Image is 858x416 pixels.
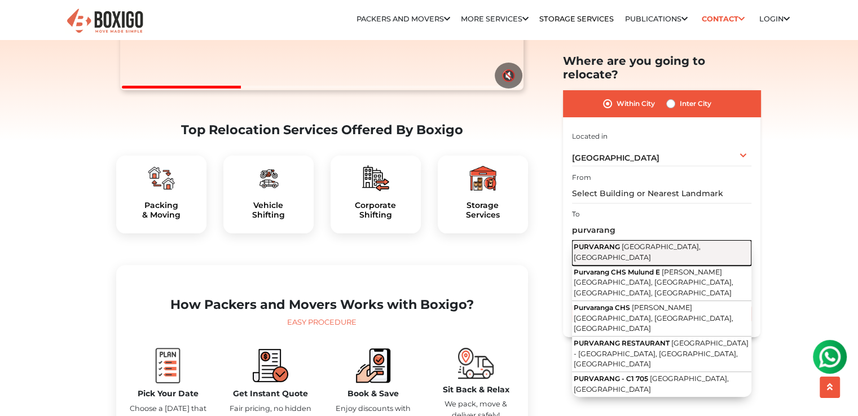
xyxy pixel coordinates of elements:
[125,297,519,312] h2: How Packers and Movers Works with Boxigo?
[617,97,655,110] label: Within City
[563,54,760,81] h2: Where are you going to relocate?
[125,389,211,399] h5: Pick Your Date
[572,184,751,203] input: Select Building or Nearest Landmark
[572,301,751,337] button: Purvaranga CHS [PERSON_NAME][GEOGRAPHIC_DATA], [GEOGRAPHIC_DATA], [GEOGRAPHIC_DATA]
[447,201,519,220] a: StorageServices
[574,268,733,297] span: [PERSON_NAME][GEOGRAPHIC_DATA], [GEOGRAPHIC_DATA], [GEOGRAPHIC_DATA], [GEOGRAPHIC_DATA]
[574,242,701,262] span: [GEOGRAPHIC_DATA], [GEOGRAPHIC_DATA]
[574,242,620,251] span: PURVARANG
[255,165,282,192] img: boxigo_packers_and_movers_plan
[572,220,751,240] input: Select Building or Nearest Landmark
[232,201,305,220] h5: Vehicle Shifting
[253,348,288,383] img: boxigo_packers_and_movers_compare
[759,15,790,23] a: Login
[572,337,751,372] button: PURVARANG RESTAURANT [GEOGRAPHIC_DATA] - [GEOGRAPHIC_DATA], [GEOGRAPHIC_DATA], [GEOGRAPHIC_DATA]
[495,63,522,88] button: 🔇
[680,97,711,110] label: Inter City
[331,389,416,399] h5: Book & Save
[820,377,840,398] button: scroll up
[461,15,529,23] a: More services
[574,339,749,368] span: [GEOGRAPHIC_DATA] - [GEOGRAPHIC_DATA], [GEOGRAPHIC_DATA], [GEOGRAPHIC_DATA]
[572,372,751,397] button: PURVARANG - C1 705 [GEOGRAPHIC_DATA], [GEOGRAPHIC_DATA]
[125,317,519,328] div: Easy Procedure
[572,265,751,301] button: Purvarang CHS Mulund E [PERSON_NAME][GEOGRAPHIC_DATA], [GEOGRAPHIC_DATA], [GEOGRAPHIC_DATA], [GEO...
[572,131,608,141] label: Located in
[362,165,389,192] img: boxigo_packers_and_movers_plan
[11,11,34,34] img: whatsapp-icon.svg
[232,201,305,220] a: VehicleShifting
[433,385,519,395] h5: Sit Back & Relax
[625,15,688,23] a: Publications
[572,153,659,163] span: [GEOGRAPHIC_DATA]
[458,348,494,379] img: boxigo_packers_and_movers_move
[574,339,670,347] span: PURVARANG RESTAURANT
[572,240,751,265] button: PURVARANG [GEOGRAPHIC_DATA], [GEOGRAPHIC_DATA]
[65,7,144,35] img: Boxigo
[469,165,496,192] img: boxigo_packers_and_movers_plan
[574,374,648,383] span: PURVARANG - C1 705
[574,303,630,312] span: Purvaranga CHS
[116,122,528,138] h2: Top Relocation Services Offered By Boxigo
[340,201,412,220] a: CorporateShifting
[357,15,450,23] a: Packers and Movers
[574,268,660,276] span: Purvarang CHS Mulund E
[447,201,519,220] h5: Storage Services
[150,348,186,383] img: boxigo_packers_and_movers_plan
[148,165,175,192] img: boxigo_packers_and_movers_plan
[698,10,749,28] a: Contact
[574,374,729,393] span: [GEOGRAPHIC_DATA], [GEOGRAPHIC_DATA]
[539,15,614,23] a: Storage Services
[125,201,197,220] h5: Packing & Moving
[125,201,197,220] a: Packing& Moving
[228,389,314,399] h5: Get Instant Quote
[340,201,412,220] h5: Corporate Shifting
[355,348,391,383] img: boxigo_packers_and_movers_book
[572,209,580,219] label: To
[572,172,591,183] label: From
[574,303,733,333] span: [PERSON_NAME][GEOGRAPHIC_DATA], [GEOGRAPHIC_DATA], [GEOGRAPHIC_DATA]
